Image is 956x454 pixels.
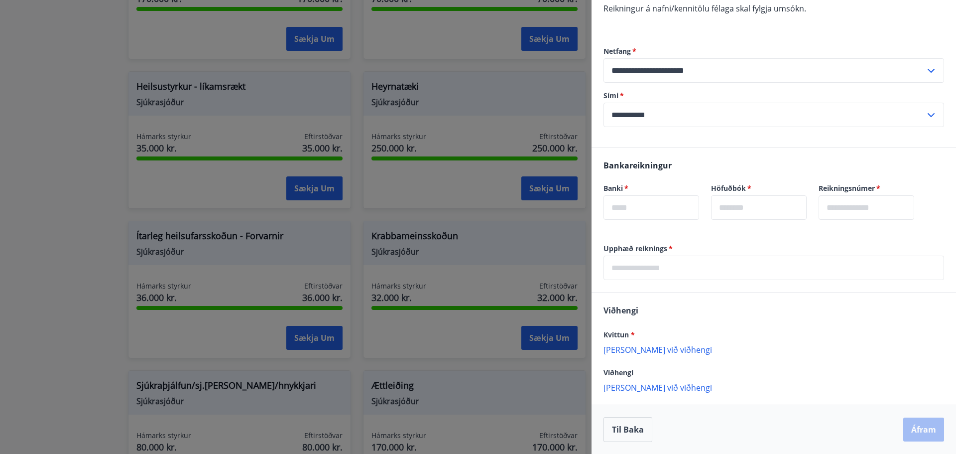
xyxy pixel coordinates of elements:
[603,344,944,354] p: [PERSON_NAME] við viðhengi
[603,305,638,316] span: Viðhengi
[603,46,944,56] label: Netfang
[603,244,944,254] label: Upphæð reiknings
[603,91,944,101] label: Sími
[603,382,944,392] p: [PERSON_NAME] við viðhengi
[819,183,914,193] label: Reikningsnúmer
[603,330,635,339] span: Kvittun
[603,3,806,14] span: Reikningur á nafni/kennitölu félaga skal fylgja umsókn.
[603,256,944,280] div: Upphæð reiknings
[711,183,807,193] label: Höfuðbók
[603,417,652,442] button: Til baka
[603,183,699,193] label: Banki
[603,368,633,377] span: Viðhengi
[603,160,672,171] span: Bankareikningur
